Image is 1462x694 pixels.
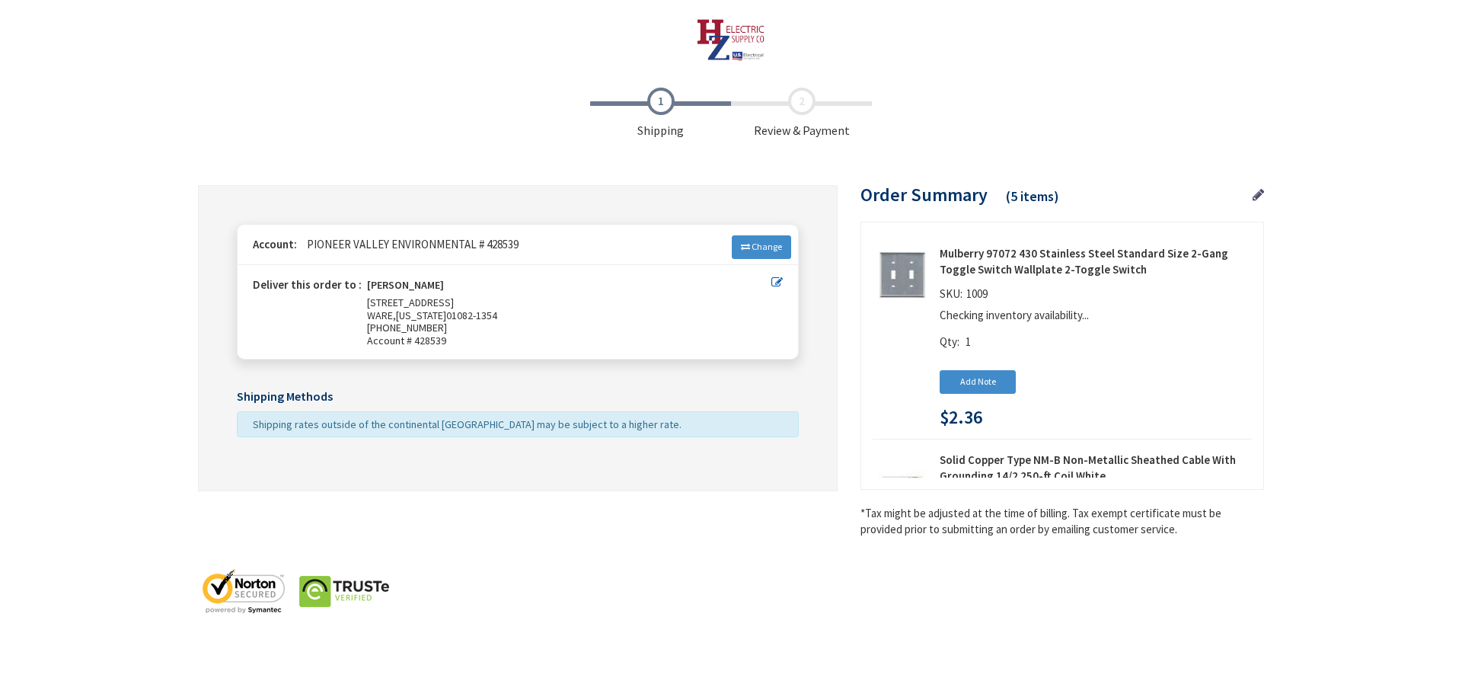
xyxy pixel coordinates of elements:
[940,245,1252,278] strong: Mulberry 97072 430 Stainless Steel Standard Size 2-Gang Toggle Switch Wallplate 2-Toggle Switch
[253,277,362,292] strong: Deliver this order to :
[367,309,396,322] span: WARE,
[940,286,991,307] div: SKU:
[966,334,971,349] span: 1
[298,568,390,614] img: truste-seal.png
[367,279,444,296] strong: [PERSON_NAME]
[367,296,454,309] span: [STREET_ADDRESS]
[446,309,497,322] span: 01082-1354
[367,321,447,334] span: [PHONE_NUMBER]
[731,88,872,139] span: Review & Payment
[732,235,791,258] a: Change
[1006,187,1059,205] span: (5 items)
[299,237,519,251] span: PIONEER VALLEY ENVIRONMENTAL # 428539
[940,452,1252,485] strong: Solid Copper Type NM-B Non-Metallic Sheathed Cable With Grounding 14/2 250-ft Coil White
[879,251,926,299] img: Mulberry 97072 430 Stainless Steel Standard Size 2-Gang Toggle Switch Wallplate 2-Toggle Switch
[367,334,771,347] span: Account # 428539
[253,237,297,251] strong: Account:
[697,19,766,61] img: HZ Electric Supply
[940,334,957,349] span: Qty
[752,241,782,252] span: Change
[396,309,446,322] span: [US_STATE]
[860,183,988,206] span: Order Summary
[962,286,991,301] span: 1009
[198,568,289,614] img: norton-seal.png
[940,307,1244,323] p: Checking inventory availability...
[237,390,799,404] h5: Shipping Methods
[590,88,731,139] span: Shipping
[860,505,1264,538] : *Tax might be adjusted at the time of billing. Tax exempt certificate must be provided prior to s...
[940,408,982,427] span: $2.36
[253,417,682,431] span: Shipping rates outside of the continental [GEOGRAPHIC_DATA] may be subject to a higher rate.
[879,458,926,505] img: Solid Copper Type NM-B Non-Metallic Sheathed Cable With Grounding 14/2 250-ft Coil White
